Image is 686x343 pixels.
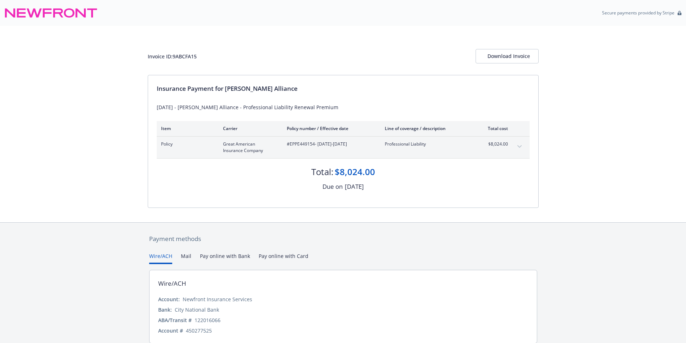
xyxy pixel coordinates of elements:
button: Pay online with Bank [200,252,250,264]
div: Bank: [158,306,172,313]
div: Due on [322,182,343,191]
div: Wire/ACH [158,279,186,288]
div: Insurance Payment for [PERSON_NAME] Alliance [157,84,530,93]
div: Newfront Insurance Services [183,295,252,303]
div: Line of coverage / description [385,125,469,132]
span: Great American Insurance Company [223,141,275,154]
span: Policy [161,141,211,147]
button: Download Invoice [476,49,539,63]
div: [DATE] - [PERSON_NAME] Alliance - Professional Liability Renewal Premium [157,103,530,111]
div: 122016066 [195,316,220,324]
div: Invoice ID: 9ABCFA15 [148,53,197,60]
span: $8,024.00 [481,141,508,147]
div: City National Bank [175,306,219,313]
div: Policy number / Effective date [287,125,373,132]
div: Download Invoice [487,49,527,63]
div: $8,024.00 [335,166,375,178]
button: Wire/ACH [149,252,172,264]
span: Professional Liability [385,141,469,147]
div: [DATE] [345,182,364,191]
div: Account # [158,327,183,334]
div: ABA/Transit # [158,316,192,324]
div: Total: [311,166,333,178]
span: #EPPE449154 - [DATE]-[DATE] [287,141,373,147]
button: Mail [181,252,191,264]
button: Pay online with Card [259,252,308,264]
div: Item [161,125,211,132]
p: Secure payments provided by Stripe [602,10,674,16]
div: Total cost [481,125,508,132]
div: Payment methods [149,234,537,244]
div: 450277525 [186,327,212,334]
div: Account: [158,295,180,303]
div: PolicyGreat American Insurance Company#EPPE449154- [DATE]-[DATE]Professional Liability$8,024.00ex... [157,137,530,158]
div: Carrier [223,125,275,132]
button: expand content [514,141,525,152]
